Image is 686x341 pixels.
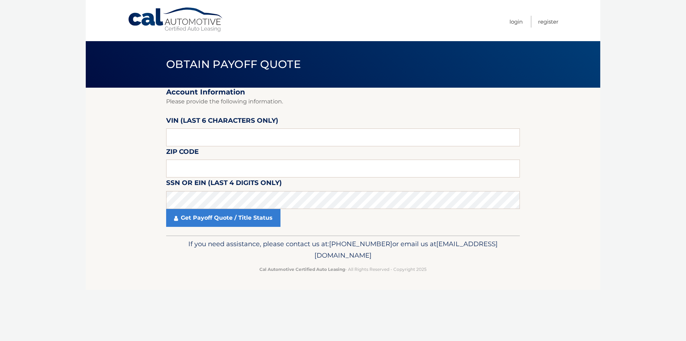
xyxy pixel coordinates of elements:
strong: Cal Automotive Certified Auto Leasing [259,267,345,272]
p: Please provide the following information. [166,97,520,107]
p: If you need assistance, please contact us at: or email us at [171,238,515,261]
a: Register [538,16,558,28]
label: VIN (last 6 characters only) [166,115,278,128]
label: SSN or EIN (last 4 digits only) [166,177,282,191]
span: Obtain Payoff Quote [166,58,301,71]
p: - All Rights Reserved - Copyright 2025 [171,266,515,273]
a: Cal Automotive [128,7,224,33]
a: Get Payoff Quote / Title Status [166,209,280,227]
h2: Account Information [166,88,520,97]
label: Zip Code [166,146,199,160]
a: Login [509,16,523,28]
span: [PHONE_NUMBER] [329,240,392,248]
